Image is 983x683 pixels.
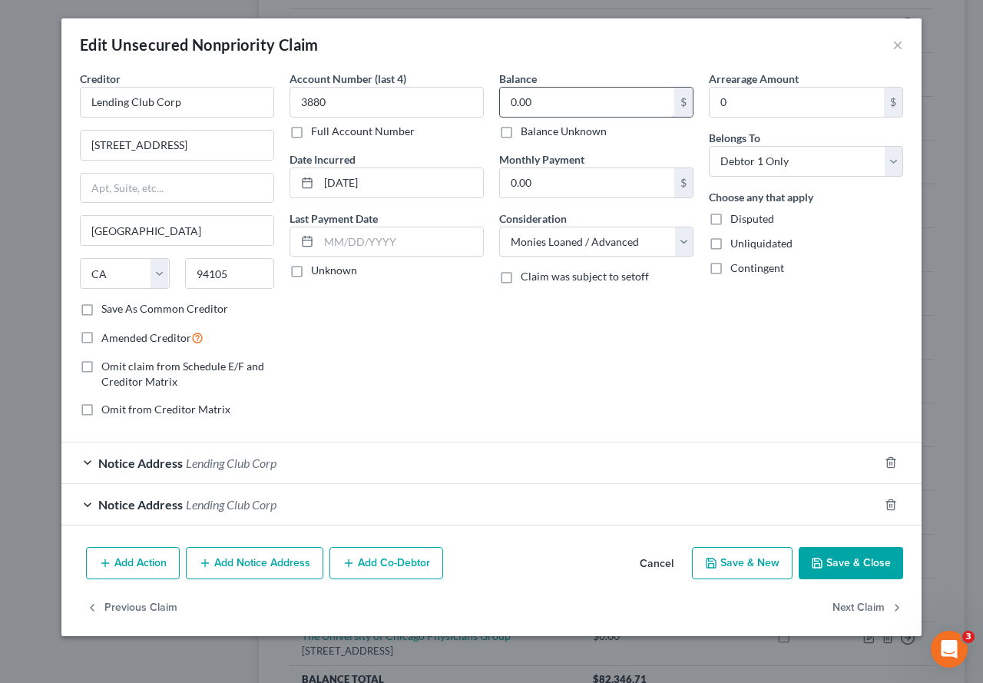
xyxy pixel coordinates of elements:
[674,88,693,117] div: $
[86,592,177,624] button: Previous Claim
[98,456,183,470] span: Notice Address
[98,497,183,512] span: Notice Address
[86,547,180,579] button: Add Action
[290,71,406,87] label: Account Number (last 4)
[81,174,273,203] input: Apt, Suite, etc...
[674,168,693,197] div: $
[311,263,357,278] label: Unknown
[101,403,230,416] span: Omit from Creditor Matrix
[290,87,484,118] input: XXXX
[101,301,228,317] label: Save As Common Creditor
[499,71,537,87] label: Balance
[186,497,276,512] span: Lending Club Corp
[892,35,903,54] button: ×
[931,631,968,668] iframe: Intercom live chat
[730,237,793,250] span: Unliquidated
[730,212,774,225] span: Disputed
[710,88,884,117] input: 0.00
[185,258,275,289] input: Enter zip...
[186,547,323,579] button: Add Notice Address
[799,547,903,579] button: Save & Close
[709,131,760,144] span: Belongs To
[80,87,274,118] input: Search creditor by name...
[709,71,799,87] label: Arrearage Amount
[311,124,415,139] label: Full Account Number
[884,88,902,117] div: $
[500,168,674,197] input: 0.00
[80,34,319,55] div: Edit Unsecured Nonpriority Claim
[521,124,607,139] label: Balance Unknown
[521,270,649,283] span: Claim was subject to setoff
[101,360,264,388] span: Omit claim from Schedule E/F and Creditor Matrix
[627,549,686,579] button: Cancel
[832,592,903,624] button: Next Claim
[499,211,567,227] label: Consideration
[500,88,674,117] input: 0.00
[709,189,813,205] label: Choose any that apply
[81,131,273,160] input: Enter address...
[81,216,273,245] input: Enter city...
[319,227,483,257] input: MM/DD/YYYY
[186,456,276,470] span: Lending Club Corp
[329,547,443,579] button: Add Co-Debtor
[101,331,191,344] span: Amended Creditor
[692,547,793,579] button: Save & New
[499,151,584,167] label: Monthly Payment
[730,261,784,274] span: Contingent
[290,211,378,227] label: Last Payment Date
[319,168,483,197] input: MM/DD/YYYY
[290,151,356,167] label: Date Incurred
[80,72,121,85] span: Creditor
[962,631,975,643] span: 3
